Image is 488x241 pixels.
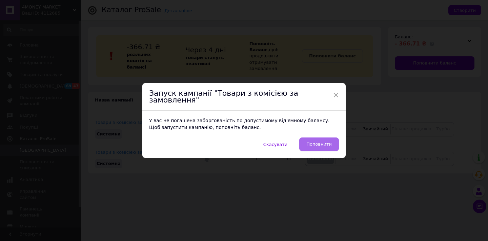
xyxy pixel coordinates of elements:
[299,137,339,151] a: Поповнити
[306,141,332,148] span: Поповнити
[142,83,346,111] div: Запуск кампанії "Товари з комісією за замовлення"
[142,111,346,137] div: У вас не погашена заборгованість по допустимому від'ємному балансу. Щоб запустити кампанію, попов...
[256,137,294,151] button: Скасувати
[263,142,287,147] span: Скасувати
[333,89,339,101] span: ×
